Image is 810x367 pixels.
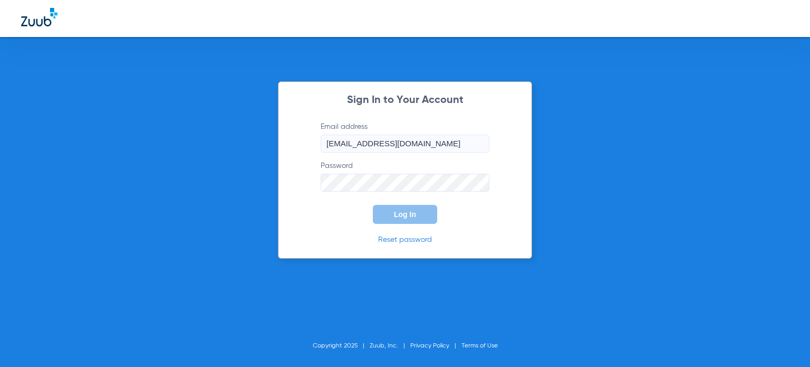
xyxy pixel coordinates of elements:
[373,205,437,224] button: Log In
[461,343,498,349] a: Terms of Use
[757,316,810,367] iframe: Chat Widget
[305,95,505,106] h2: Sign In to Your Account
[321,121,489,153] label: Email address
[321,161,489,192] label: Password
[410,343,449,349] a: Privacy Policy
[378,236,432,243] a: Reset password
[370,341,410,351] li: Zuub, Inc.
[321,174,489,192] input: Password
[313,341,370,351] li: Copyright 2025
[21,8,57,26] img: Zuub Logo
[321,135,489,153] input: Email address
[394,210,416,219] span: Log In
